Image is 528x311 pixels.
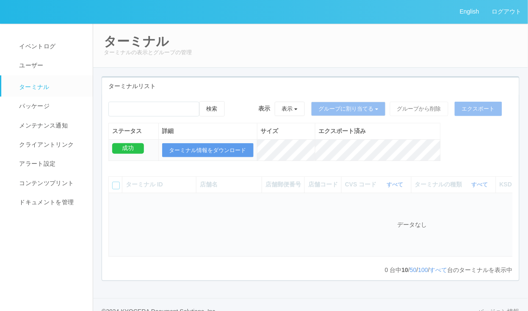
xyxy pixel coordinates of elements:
[162,143,254,158] button: ターミナル情報をダウンロード
[1,154,100,173] a: アラート設定
[387,181,406,188] a: すべて
[17,62,43,69] span: ユーザー
[472,181,490,188] a: すべて
[415,180,464,189] span: ターミナルの種類
[385,267,390,273] span: 0
[102,78,519,95] div: ターミナルリスト
[1,75,100,97] a: ターミナル
[200,181,218,188] span: 店舗名
[311,102,386,116] button: グループに割り当てる
[17,122,68,129] span: メンテナンス通知
[1,97,100,116] a: パッケージ
[17,83,50,90] span: ターミナル
[199,101,225,117] button: 検索
[112,143,144,154] div: 成功
[390,102,448,116] button: グループから削除
[1,37,100,56] a: イベントログ
[430,267,448,273] a: すべて
[418,267,428,273] a: 100
[308,181,338,188] span: 店舗コード
[319,127,437,136] div: エクスポート済み
[17,141,74,148] span: クライアントリンク
[1,116,100,135] a: メンテナンス通知
[265,181,301,188] span: 店舗郵便番号
[17,43,55,50] span: イベントログ
[104,34,517,48] h2: ターミナル
[1,174,100,193] a: コンテンツプリント
[275,102,305,116] button: 表示
[455,102,502,116] button: エクスポート
[17,103,50,109] span: パッケージ
[17,180,74,186] span: コンテンツプリント
[162,127,254,136] div: 詳細
[410,267,417,273] a: 50
[261,127,312,136] div: サイズ
[1,56,100,75] a: ユーザー
[112,127,155,136] div: ステータス
[345,180,379,189] span: CVS コード
[385,266,513,275] p: 台中 / / / 台のターミナルを表示中
[402,267,409,273] span: 10
[126,180,193,189] div: ターミナル ID
[1,193,100,212] a: ドキュメントを管理
[104,48,517,57] p: ターミナルの表示とグループの管理
[17,199,74,205] span: ドキュメントを管理
[17,160,55,167] span: アラート設定
[385,180,408,189] button: すべて
[470,180,492,189] button: すべて
[1,135,100,154] a: クライアントリンク
[259,104,271,113] span: 表示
